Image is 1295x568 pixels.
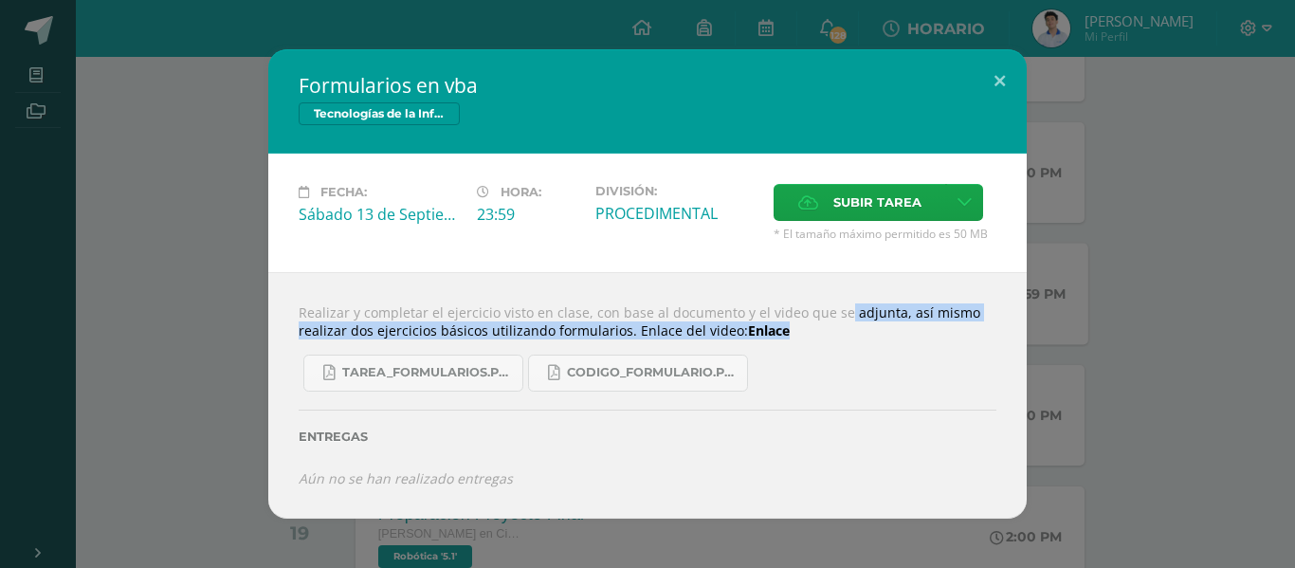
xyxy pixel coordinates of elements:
[299,72,996,99] h2: Formularios en vba
[299,204,462,225] div: Sábado 13 de Septiembre
[748,321,790,339] a: Enlace
[973,49,1027,114] button: Close (Esc)
[299,469,513,487] i: Aún no se han realizado entregas
[595,184,758,198] label: División:
[774,226,996,242] span: * El tamaño máximo permitido es 50 MB
[595,203,758,224] div: PROCEDIMENTAL
[342,365,513,380] span: Tarea_formularios.pdf
[299,102,460,125] span: Tecnologías de la Información y Comunicación 5
[477,204,580,225] div: 23:59
[299,430,996,444] label: Entregas
[268,272,1027,519] div: Realizar y completar el ejercicio visto en clase, con base al documento y el video que se adjunta...
[501,185,541,199] span: Hora:
[528,355,748,392] a: CODIGO_formulario.pdf
[320,185,367,199] span: Fecha:
[303,355,523,392] a: Tarea_formularios.pdf
[567,365,738,380] span: CODIGO_formulario.pdf
[833,185,921,220] span: Subir tarea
